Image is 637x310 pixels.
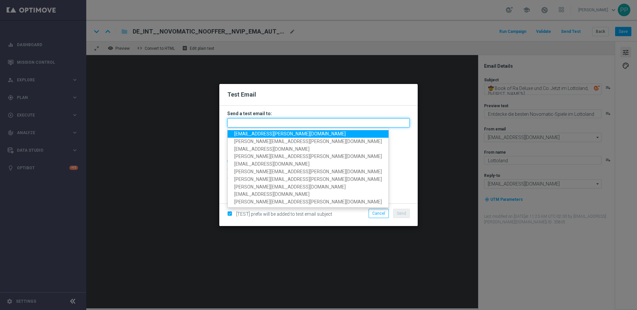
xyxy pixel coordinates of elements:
[228,198,389,206] a: [PERSON_NAME][EMAIL_ADDRESS][PERSON_NAME][DOMAIN_NAME]
[397,211,406,216] span: Send
[228,168,389,176] a: [PERSON_NAME][EMAIL_ADDRESS][PERSON_NAME][DOMAIN_NAME]
[228,160,389,168] a: [EMAIL_ADDRESS][DOMAIN_NAME]
[236,211,332,217] span: [TEST] prefix will be added to test email subject
[227,111,410,116] h3: Send a test email to:
[234,139,382,144] span: [PERSON_NAME][EMAIL_ADDRESS][PERSON_NAME][DOMAIN_NAME]
[234,192,310,197] span: [EMAIL_ADDRESS][DOMAIN_NAME]
[234,184,346,189] span: [PERSON_NAME][EMAIL_ADDRESS][DOMAIN_NAME]
[228,145,389,153] a: [EMAIL_ADDRESS][DOMAIN_NAME]
[234,169,382,174] span: [PERSON_NAME][EMAIL_ADDRESS][PERSON_NAME][DOMAIN_NAME]
[227,91,410,99] h2: Test Email
[228,183,389,191] a: [PERSON_NAME][EMAIL_ADDRESS][DOMAIN_NAME]
[228,153,389,160] a: [PERSON_NAME][EMAIL_ADDRESS][PERSON_NAME][DOMAIN_NAME]
[228,130,389,138] a: [EMAIL_ADDRESS][PERSON_NAME][DOMAIN_NAME]
[234,199,382,204] span: [PERSON_NAME][EMAIL_ADDRESS][PERSON_NAME][DOMAIN_NAME]
[228,191,389,198] a: [EMAIL_ADDRESS][DOMAIN_NAME]
[393,209,410,218] button: Send
[234,161,310,167] span: [EMAIL_ADDRESS][DOMAIN_NAME]
[234,146,310,151] span: [EMAIL_ADDRESS][DOMAIN_NAME]
[234,177,382,182] span: [PERSON_NAME][EMAIL_ADDRESS][PERSON_NAME][DOMAIN_NAME]
[228,176,389,183] a: [PERSON_NAME][EMAIL_ADDRESS][PERSON_NAME][DOMAIN_NAME]
[234,154,382,159] span: [PERSON_NAME][EMAIL_ADDRESS][PERSON_NAME][DOMAIN_NAME]
[234,131,346,136] span: [EMAIL_ADDRESS][PERSON_NAME][DOMAIN_NAME]
[369,209,389,218] button: Cancel
[228,138,389,145] a: [PERSON_NAME][EMAIL_ADDRESS][PERSON_NAME][DOMAIN_NAME]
